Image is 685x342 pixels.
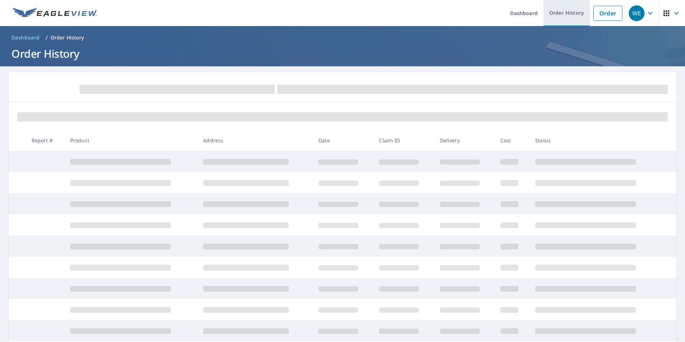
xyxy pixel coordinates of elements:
[13,8,97,19] img: EV Logo
[197,130,313,151] th: Address
[51,34,84,41] p: Order History
[45,33,48,42] li: /
[495,130,530,151] th: Cost
[9,32,43,43] a: Dashboard
[593,6,622,21] a: Order
[313,130,373,151] th: Date
[434,130,495,151] th: Delivery
[9,32,676,43] nav: breadcrumb
[373,130,434,151] th: Claim ID
[9,46,676,61] h1: Order History
[26,130,64,151] th: Report #
[629,5,645,21] div: WE
[11,34,40,41] span: Dashboard
[530,130,663,151] th: Status
[64,130,198,151] th: Product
